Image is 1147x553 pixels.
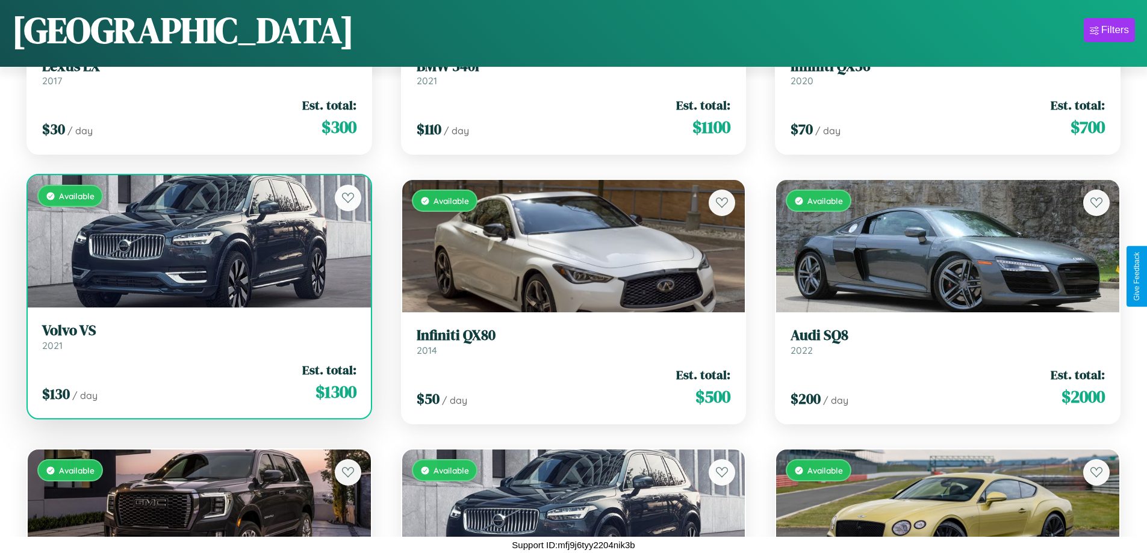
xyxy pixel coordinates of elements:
[807,465,843,475] span: Available
[417,119,441,139] span: $ 110
[444,125,469,137] span: / day
[512,537,635,553] p: Support ID: mfj9j6tyy2204nik3b
[302,96,356,114] span: Est. total:
[417,389,440,409] span: $ 50
[791,389,821,409] span: $ 200
[1133,252,1141,301] div: Give Feedback
[676,366,730,383] span: Est. total:
[42,119,65,139] span: $ 30
[695,385,730,409] span: $ 500
[1051,96,1105,114] span: Est. total:
[42,58,356,87] a: Lexus LX2017
[59,465,95,475] span: Available
[417,75,437,87] span: 2021
[692,115,730,139] span: $ 1100
[42,322,356,351] a: Volvo VS2021
[1071,115,1105,139] span: $ 700
[417,344,437,356] span: 2014
[791,58,1105,87] a: Infiniti QX562020
[1051,366,1105,383] span: Est. total:
[316,380,356,404] span: $ 1300
[434,196,469,206] span: Available
[1062,385,1105,409] span: $ 2000
[42,322,356,339] h3: Volvo VS
[791,75,813,87] span: 2020
[42,75,62,87] span: 2017
[72,389,98,401] span: / day
[807,196,843,206] span: Available
[322,115,356,139] span: $ 300
[791,327,1105,344] h3: Audi SQ8
[791,119,813,139] span: $ 70
[67,125,93,137] span: / day
[791,327,1105,356] a: Audi SQ82022
[42,339,63,351] span: 2021
[12,5,354,55] h1: [GEOGRAPHIC_DATA]
[1084,18,1135,42] button: Filters
[823,394,848,406] span: / day
[791,344,813,356] span: 2022
[417,58,731,87] a: BMW 540i2021
[442,394,467,406] span: / day
[676,96,730,114] span: Est. total:
[417,327,731,356] a: Infiniti QX802014
[815,125,841,137] span: / day
[417,327,731,344] h3: Infiniti QX80
[42,384,70,404] span: $ 130
[1101,24,1129,36] div: Filters
[59,191,95,201] span: Available
[302,361,356,378] span: Est. total:
[434,465,469,475] span: Available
